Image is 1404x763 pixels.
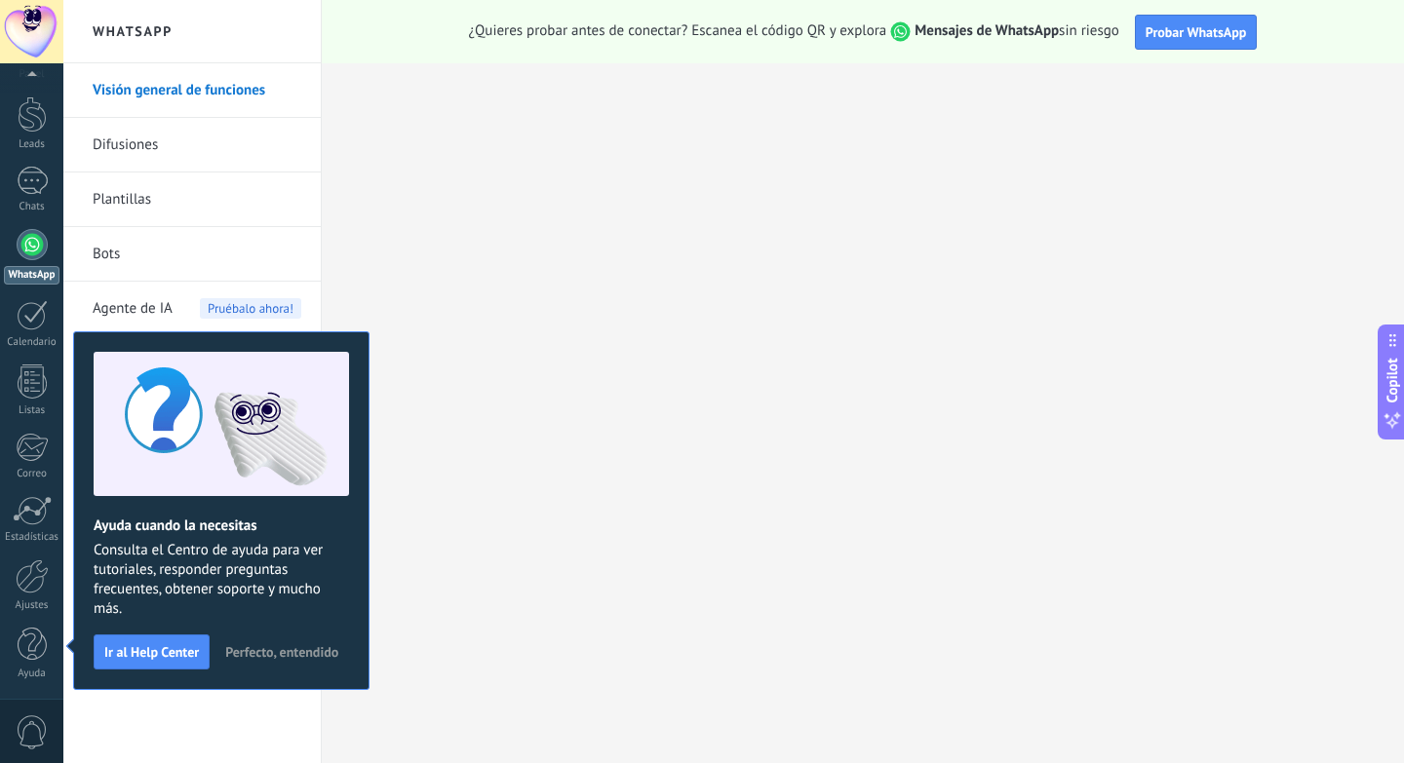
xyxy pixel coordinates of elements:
span: Pruébalo ahora! [200,298,301,319]
a: Visión general de funciones [93,63,301,118]
li: Agente de IA [63,282,321,335]
a: Bots [93,227,301,282]
div: Listas [4,404,60,417]
span: Ir al Help Center [104,645,199,659]
li: Difusiones [63,118,321,172]
span: Agente de IA [93,282,173,336]
div: Ayuda [4,668,60,680]
button: Perfecto, entendido [216,637,347,667]
div: Correo [4,468,60,480]
li: Bots [63,227,321,282]
div: Estadísticas [4,531,60,544]
a: Plantillas [93,172,301,227]
div: Leads [4,138,60,151]
span: ¿Quieres probar antes de conectar? Escanea el código QR y explora sin riesgo [469,21,1119,42]
div: Ajustes [4,599,60,612]
button: Probar WhatsApp [1135,15,1258,50]
li: Plantillas [63,172,321,227]
span: Probar WhatsApp [1146,23,1247,41]
a: Difusiones [93,118,301,172]
button: Ir al Help Center [94,634,210,669]
div: WhatsApp [4,266,59,285]
div: Calendario [4,336,60,349]
a: Agente de IAPruébalo ahora! [93,282,301,336]
div: Chats [4,201,60,213]
li: Visión general de funciones [63,63,321,118]
strong: Mensajes de WhatsApp [915,21,1059,40]
span: Copilot [1383,358,1402,402]
h2: Ayuda cuando la necesitas [94,516,349,535]
span: Perfecto, entendido [225,645,338,659]
span: Consulta el Centro de ayuda para ver tutoriales, responder preguntas frecuentes, obtener soporte ... [94,541,349,619]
